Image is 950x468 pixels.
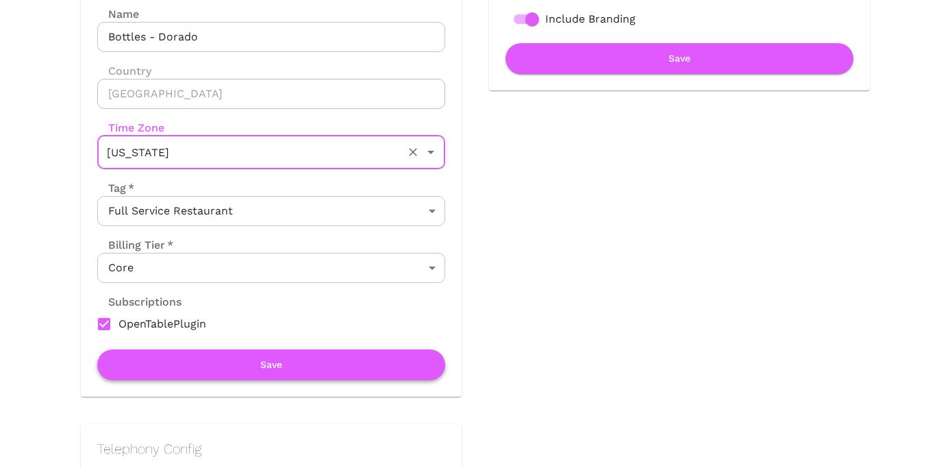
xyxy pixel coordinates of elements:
label: Subscriptions [97,294,182,310]
label: Country [97,63,445,79]
button: Open [421,143,440,162]
button: Save [97,349,445,380]
div: Full Service Restaurant [97,196,445,226]
span: OpenTablePlugin [118,316,206,332]
label: Tag [97,180,134,196]
label: Name [97,6,445,22]
h2: Telephony Config [97,441,445,457]
label: Billing Tier [97,237,173,253]
button: Clear [403,143,423,162]
label: Time Zone [97,120,445,136]
div: Core [97,253,445,283]
span: Include Branding [545,11,636,27]
button: Save [505,43,853,74]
